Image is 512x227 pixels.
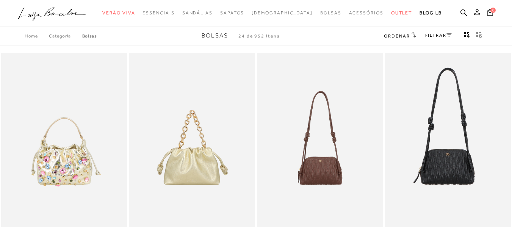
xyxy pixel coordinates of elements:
span: BLOG LB [420,10,442,16]
a: noSubCategoriesText [320,6,341,20]
a: noSubCategoriesText [349,6,384,20]
span: Outlet [391,10,412,16]
button: 0 [485,8,495,19]
a: noSubCategoriesText [220,6,244,20]
span: Bolsas [320,10,341,16]
button: gridText6Desc [474,31,484,41]
span: Essenciais [142,10,174,16]
span: Sapatos [220,10,244,16]
a: noSubCategoriesText [252,6,313,20]
a: Categoria [49,33,82,39]
span: Sandálias [182,10,213,16]
span: 24 de 952 itens [238,33,280,39]
button: Mostrar 4 produtos por linha [462,31,472,41]
a: noSubCategoriesText [142,6,174,20]
a: BLOG LB [420,6,442,20]
span: Acessórios [349,10,384,16]
span: [DEMOGRAPHIC_DATA] [252,10,313,16]
a: FILTRAR [425,33,452,38]
span: Bolsas [202,32,228,39]
span: Verão Viva [102,10,135,16]
a: Home [25,33,49,39]
a: noSubCategoriesText [182,6,213,20]
a: noSubCategoriesText [391,6,412,20]
span: 0 [490,8,496,13]
span: Ordenar [384,33,410,39]
a: Bolsas [82,33,97,39]
a: noSubCategoriesText [102,6,135,20]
